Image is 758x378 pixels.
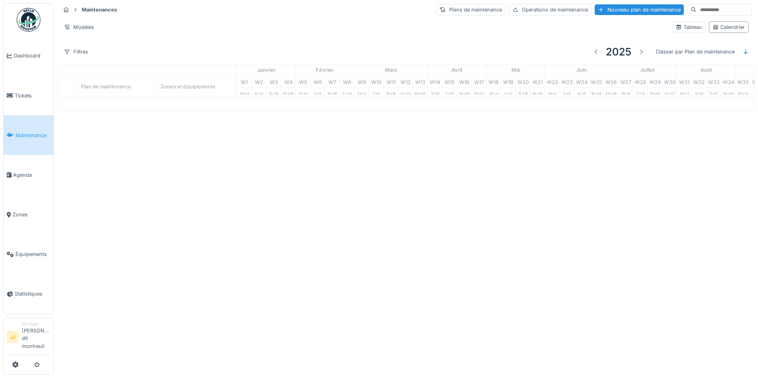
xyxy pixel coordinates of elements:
[589,88,603,97] div: 16 -> 22
[354,65,427,75] div: mars
[60,46,92,57] div: Filtres
[4,115,54,155] a: Maintenance
[4,36,54,76] a: Dashboard
[4,274,54,314] a: Statistiques
[442,88,457,97] div: 7 -> 13
[13,211,50,218] span: Zones
[15,92,50,99] span: Tickets
[296,88,310,97] div: 27 -> 2
[14,52,50,59] span: Dashboard
[428,88,442,97] div: 31 -> 6
[4,235,54,274] a: Équipements
[428,65,486,75] div: avril
[712,23,745,31] div: Calendrier
[516,88,530,97] div: 12 -> 18
[296,65,354,75] div: février
[7,321,50,355] a: JJ Manager[PERSON_NAME] dit montreuil
[442,75,457,88] div: W 15
[501,88,515,97] div: 5 -> 11
[486,65,545,75] div: mai
[398,88,413,97] div: 17 -> 23
[618,65,677,75] div: juillet
[560,75,574,88] div: W 23
[436,4,505,15] div: Plans de maintenance
[501,75,515,88] div: W 19
[692,88,706,97] div: 4 -> 10
[354,88,369,97] div: 24 -> 2
[398,75,413,88] div: W 12
[736,88,750,97] div: 25 -> 31
[7,331,19,343] li: JJ
[618,75,633,88] div: W 27
[677,88,691,97] div: 28 -> 3
[676,23,702,31] div: Tableau
[340,88,354,97] div: 17 -> 23
[22,321,50,353] li: [PERSON_NAME] dit montreuil
[662,75,677,88] div: W 30
[652,46,738,57] div: Classer par Plan de maintenance
[574,75,589,88] div: W 24
[310,75,325,88] div: W 6
[252,88,266,97] div: 6 -> 12
[237,75,251,88] div: W 1
[4,155,54,195] a: Agenda
[78,75,157,97] div: Plan de maintenance
[15,132,50,139] span: Maintenance
[413,88,427,97] div: 24 -> 30
[384,75,398,88] div: W 11
[354,75,369,88] div: W 9
[560,88,574,97] div: 2 -> 8
[721,75,735,88] div: W 34
[310,88,325,97] div: 3 -> 9
[589,75,603,88] div: W 25
[677,65,735,75] div: août
[296,75,310,88] div: W 5
[266,75,281,88] div: W 3
[721,88,735,97] div: 18 -> 24
[13,171,50,179] span: Agenda
[384,88,398,97] div: 10 -> 16
[509,4,591,15] div: Opérations de maintenance
[237,65,295,75] div: janvier
[604,75,618,88] div: W 26
[457,75,471,88] div: W 16
[237,88,251,97] div: 29 -> 4
[340,75,354,88] div: W 8
[706,75,721,88] div: W 33
[486,88,501,97] div: 28 -> 4
[266,88,281,97] div: 13 -> 19
[413,75,427,88] div: W 13
[369,88,383,97] div: 3 -> 9
[60,21,98,33] div: Modèles
[595,4,684,15] div: Nouveau plan de maintenance
[692,75,706,88] div: W 32
[618,88,633,97] div: 30 -> 6
[574,88,589,97] div: 9 -> 15
[530,88,545,97] div: 19 -> 25
[78,6,120,13] strong: Maintenances
[545,88,559,97] div: 26 -> 1
[369,75,383,88] div: W 10
[545,75,559,88] div: W 22
[472,88,486,97] div: 21 -> 27
[648,88,662,97] div: 14 -> 20
[325,75,339,88] div: W 7
[648,75,662,88] div: W 29
[15,290,50,298] span: Statistiques
[281,75,295,88] div: W 4
[530,75,545,88] div: W 21
[606,46,632,58] h3: 2025
[706,88,721,97] div: 11 -> 17
[736,75,750,88] div: W 35
[545,65,618,75] div: juin
[4,195,54,235] a: Zones
[662,88,677,97] div: 21 -> 27
[472,75,486,88] div: W 17
[633,75,647,88] div: W 28
[281,88,295,97] div: 20 -> 26
[22,321,50,327] div: Manager
[604,88,618,97] div: 23 -> 29
[486,75,501,88] div: W 18
[516,75,530,88] div: W 20
[157,75,237,97] div: Zones et équipements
